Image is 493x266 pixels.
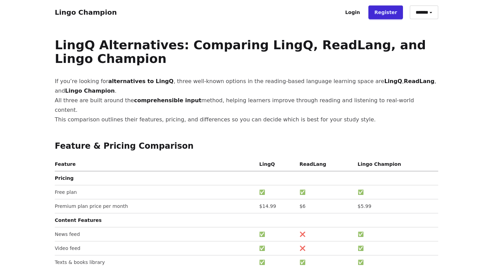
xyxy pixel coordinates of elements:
[55,8,117,16] a: Lingo Champion
[355,241,439,255] td: ✅
[55,38,438,66] h1: LingQ Alternatives: Comparing LingQ, ReadLang, and Lingo Champion
[55,199,256,213] td: Premium plan price per month
[368,5,403,19] a: Register
[355,227,439,241] td: ✅
[55,141,438,152] h2: Feature & Pricing Comparison
[55,77,438,124] p: If you’re looking for , three well-known options in the reading-based language learning space are...
[256,199,296,213] td: $14.99
[55,241,256,255] td: Video feed
[256,241,296,255] td: ✅
[55,217,102,223] strong: Content Features
[355,185,439,199] td: ✅
[297,199,355,213] td: $6
[134,97,201,104] strong: comprehensible input
[297,160,355,171] th: ReadLang
[384,78,402,84] strong: LingQ
[404,78,434,84] strong: ReadLang
[297,241,355,255] td: ❌
[297,185,355,199] td: ✅
[256,160,296,171] th: LingQ
[297,227,355,241] td: ❌
[65,88,115,94] strong: Lingo Champion
[55,227,256,241] td: News feed
[355,160,439,171] th: Lingo Champion
[108,78,174,84] strong: alternatives to LingQ
[55,185,256,199] td: Free plan
[256,185,296,199] td: ✅
[256,227,296,241] td: ✅
[355,199,439,213] td: $5.99
[55,175,74,181] strong: Pricing
[339,5,366,19] a: Login
[55,160,256,171] th: Feature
